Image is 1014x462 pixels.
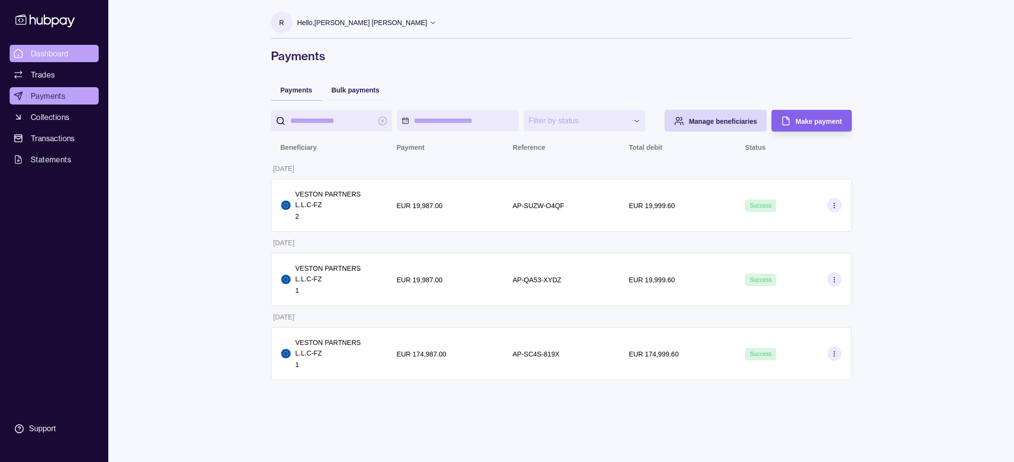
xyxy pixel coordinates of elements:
p: 2 [295,211,377,222]
a: Transactions [10,130,99,147]
p: AP-SC4S-819X [513,350,559,358]
span: Bulk payments [332,86,380,94]
p: [DATE] [273,239,295,247]
p: EUR 19,987.00 [397,276,443,284]
p: Reference [513,144,545,151]
input: search [290,110,373,132]
a: Support [10,419,99,439]
span: Manage beneficiaries [689,118,757,125]
button: Make payment [771,110,851,132]
span: Success [750,277,771,283]
p: VESTON PARTNERS L.L.C-FZ [295,337,377,358]
p: VESTON PARTNERS L.L.C-FZ [295,263,377,284]
p: [DATE] [273,313,295,321]
span: Success [750,202,771,209]
p: 1 [295,359,377,370]
h1: Payments [271,48,852,64]
p: Status [745,144,766,151]
span: Payments [281,86,312,94]
p: Hello, [PERSON_NAME] [PERSON_NAME] [297,17,427,28]
p: r [279,17,284,28]
span: Collections [31,111,69,123]
span: Payments [31,90,65,102]
a: Payments [10,87,99,105]
p: EUR 19,999.60 [629,202,675,210]
a: Collections [10,108,99,126]
p: EUR 174,987.00 [397,350,447,358]
p: Total debit [629,144,663,151]
span: Success [750,351,771,357]
p: 1 [295,285,377,296]
p: EUR 19,999.60 [629,276,675,284]
img: eu [281,349,291,358]
img: eu [281,200,291,210]
span: Transactions [31,132,75,144]
a: Dashboard [10,45,99,62]
span: Statements [31,154,71,165]
span: Make payment [796,118,842,125]
img: eu [281,275,291,284]
p: EUR 174,999.60 [629,350,679,358]
a: Statements [10,151,99,168]
p: EUR 19,987.00 [397,202,443,210]
p: Beneficiary [281,144,317,151]
a: Trades [10,66,99,83]
p: VESTON PARTNERS L.L.C-FZ [295,189,377,210]
span: Dashboard [31,48,69,59]
p: Payment [397,144,424,151]
button: Manage beneficiaries [665,110,767,132]
p: AP-SUZW-O4QF [513,202,564,210]
div: Support [29,423,56,434]
span: Trades [31,69,55,80]
p: [DATE] [273,165,295,172]
p: AP-QA53-XYDZ [513,276,561,284]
